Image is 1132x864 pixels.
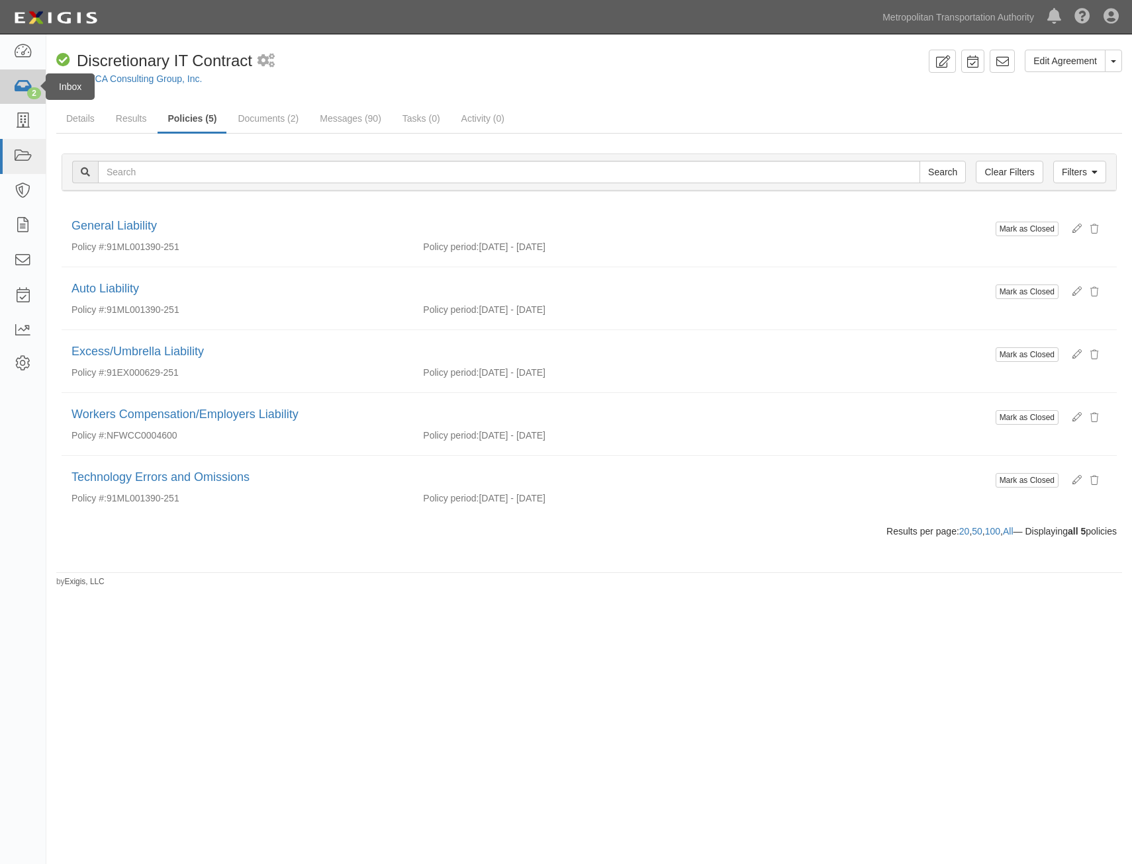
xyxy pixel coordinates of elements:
a: Metropolitan Transportation Authority [876,4,1041,30]
div: 91ML001390-251 [62,240,413,253]
a: Edit Agreement [1025,50,1106,72]
a: 20 [959,526,970,537]
div: [DATE] - [DATE] [413,303,1117,316]
p: Policy period: [423,429,479,442]
a: Activity (0) [451,105,514,132]
a: 50 [972,526,982,537]
p: Policy #: [71,366,107,379]
p: Policy #: [71,492,107,505]
p: Policy period: [423,366,479,379]
button: Mark as Closed [996,347,1059,362]
a: Excess/Umbrella Liability [71,345,204,358]
button: Mark as Closed [996,222,1059,236]
div: [DATE] - [DATE] [413,492,1117,505]
a: 100 [985,526,1000,537]
a: Edit policy [1062,410,1082,423]
a: Policies (5) [158,105,226,134]
p: Policy #: [71,303,107,316]
a: Documents (2) [228,105,308,132]
a: All [1003,526,1014,537]
i: Compliant [56,54,70,67]
a: Workers Compensation/Employers Liability [71,408,299,421]
img: logo-5460c22ac91f19d4615b14bd174203de0afe785f0fc80cf4dbbc73dc1793850b.png [10,6,101,30]
p: Policy period: [423,492,479,505]
a: Auto Liability [71,282,139,295]
button: Delete Policy [1082,343,1107,366]
div: Discretionary IT Contract [56,50,252,72]
div: 91ML001390-251 [62,492,413,505]
button: Mark as Closed [996,410,1059,425]
div: [DATE] - [DATE] [413,429,1117,442]
a: Messages (90) [310,105,391,132]
button: Mark as Closed [996,284,1059,299]
input: Search [98,161,920,183]
p: Policy #: [71,240,107,253]
button: Mark as Closed [996,473,1059,488]
input: Search [920,161,966,183]
a: TCA Consulting Group, Inc. [89,73,202,84]
a: Tasks (0) [393,105,450,132]
a: Technology Errors and Omissions [71,470,250,484]
div: [DATE] - [DATE] [413,366,1117,379]
p: Policy period: [423,303,479,316]
button: Delete Policy [1082,406,1107,429]
a: Results [106,105,157,132]
button: Delete Policy [1082,469,1107,492]
div: 91EX000629-251 [62,366,413,379]
small: by [56,576,105,587]
a: Filters [1053,161,1106,183]
button: Delete Policy [1082,218,1107,240]
p: Policy #: [71,429,107,442]
div: NFWCC0004600 [62,429,413,442]
a: Edit policy [1062,347,1082,361]
a: Edit policy [1062,222,1082,235]
p: Policy period: [423,240,479,253]
a: Edit policy [1062,473,1082,486]
i: 2 scheduled workflows [258,54,275,68]
a: General Liability [71,219,157,232]
span: Discretionary IT Contract [77,52,252,69]
button: Delete Policy [1082,281,1107,303]
div: Inbox [46,73,95,100]
div: Results per page: , , , — Displaying policies [52,525,1127,538]
b: all 5 [1068,526,1086,537]
a: Clear Filters [976,161,1043,183]
div: 91ML001390-251 [62,303,413,316]
a: Edit policy [1062,284,1082,298]
a: Exigis, LLC [65,577,105,586]
div: [DATE] - [DATE] [413,240,1117,253]
a: Details [56,105,105,132]
i: Help Center - Complianz [1074,9,1090,25]
div: 2 [27,87,41,99]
